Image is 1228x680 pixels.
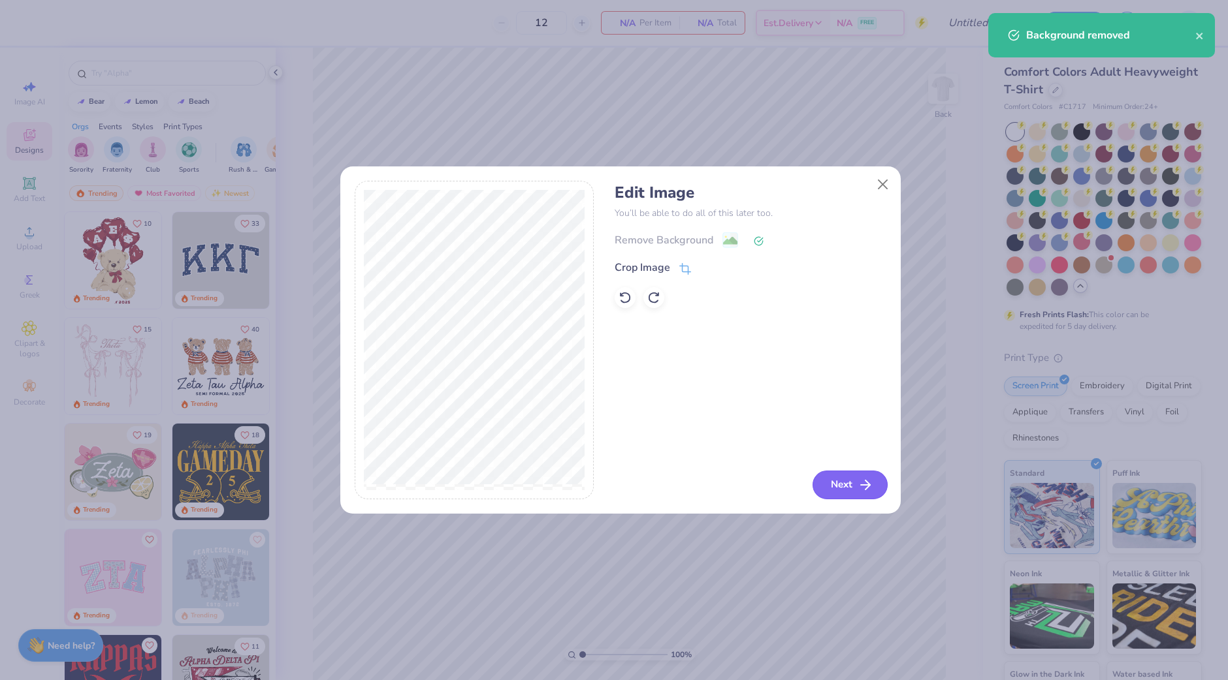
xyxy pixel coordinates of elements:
button: close [1195,27,1204,43]
button: Close [870,172,895,196]
p: You’ll be able to do all of this later too. [615,206,886,220]
button: Next [813,471,888,499]
div: Background removed [1026,27,1195,43]
div: Crop Image [615,260,670,275]
h4: Edit Image [615,183,886,202]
